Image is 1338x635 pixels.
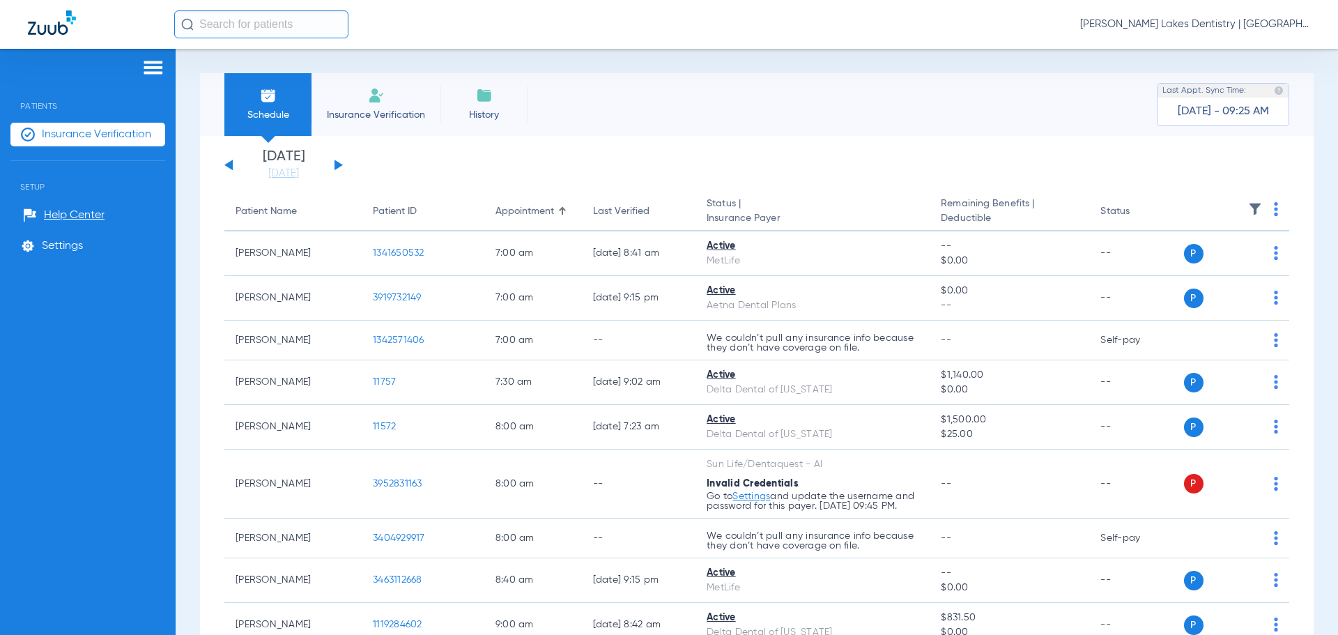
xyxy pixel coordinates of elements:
[707,531,918,551] p: We couldn’t pull any insurance info because they don’t have coverage on file.
[476,87,493,104] img: History
[941,368,1078,383] span: $1,140.00
[1243,246,1256,260] img: x.svg
[224,360,362,405] td: [PERSON_NAME]
[1184,244,1204,263] span: P
[373,479,422,489] span: 3952831163
[224,276,362,321] td: [PERSON_NAME]
[42,239,83,253] span: Settings
[224,558,362,603] td: [PERSON_NAME]
[142,59,164,76] img: hamburger-icon
[941,335,951,345] span: --
[941,581,1078,595] span: $0.00
[941,427,1078,442] span: $25.00
[181,18,194,31] img: Search Icon
[1184,615,1204,635] span: P
[707,491,918,511] p: Go to and update the username and password for this payer. [DATE] 09:45 PM.
[1178,105,1269,118] span: [DATE] - 09:25 AM
[42,128,151,141] span: Insurance Verification
[1274,86,1284,95] img: last sync help info
[1089,450,1183,519] td: --
[707,284,918,298] div: Active
[593,204,649,219] div: Last Verified
[1274,420,1278,434] img: group-dot-blue.svg
[941,254,1078,268] span: $0.00
[582,405,696,450] td: [DATE] 7:23 AM
[707,611,918,625] div: Active
[484,321,582,360] td: 7:00 AM
[235,108,301,122] span: Schedule
[582,519,696,558] td: --
[484,231,582,276] td: 7:00 AM
[484,276,582,321] td: 7:00 AM
[941,566,1078,581] span: --
[1080,17,1310,31] span: [PERSON_NAME] Lakes Dentistry | [GEOGRAPHIC_DATA]
[1274,333,1278,347] img: group-dot-blue.svg
[1089,321,1183,360] td: Self-pay
[373,533,425,543] span: 3404929917
[1274,477,1278,491] img: group-dot-blue.svg
[1184,474,1204,494] span: P
[224,321,362,360] td: [PERSON_NAME]
[373,204,417,219] div: Patient ID
[236,204,351,219] div: Patient Name
[941,298,1078,313] span: --
[28,10,76,35] img: Zuub Logo
[695,192,930,231] th: Status |
[1089,519,1183,558] td: Self-pay
[224,519,362,558] td: [PERSON_NAME]
[373,335,424,345] span: 1342571406
[941,284,1078,298] span: $0.00
[1243,477,1256,491] img: x.svg
[224,231,362,276] td: [PERSON_NAME]
[1243,333,1256,347] img: x.svg
[373,248,424,258] span: 1341650532
[1089,231,1183,276] td: --
[484,405,582,450] td: 8:00 AM
[1184,289,1204,308] span: P
[1184,571,1204,590] span: P
[1274,375,1278,389] img: group-dot-blue.svg
[322,108,430,122] span: Insurance Verification
[10,80,165,111] span: Patients
[484,360,582,405] td: 7:30 AM
[495,204,571,219] div: Appointment
[941,413,1078,427] span: $1,500.00
[582,558,696,603] td: [DATE] 9:15 PM
[707,581,918,595] div: MetLife
[451,108,517,122] span: History
[582,360,696,405] td: [DATE] 9:02 AM
[1243,375,1256,389] img: x.svg
[1184,418,1204,437] span: P
[1243,618,1256,632] img: x.svg
[1089,558,1183,603] td: --
[707,479,799,489] span: Invalid Credentials
[941,479,951,489] span: --
[373,377,396,387] span: 11757
[941,383,1078,397] span: $0.00
[23,208,105,222] a: Help Center
[930,192,1089,231] th: Remaining Benefits |
[1089,405,1183,450] td: --
[1243,573,1256,587] img: x.svg
[1274,246,1278,260] img: group-dot-blue.svg
[707,254,918,268] div: MetLife
[593,204,685,219] div: Last Verified
[224,405,362,450] td: [PERSON_NAME]
[1089,192,1183,231] th: Status
[484,450,582,519] td: 8:00 AM
[707,298,918,313] div: Aetna Dental Plans
[484,519,582,558] td: 8:00 AM
[1268,568,1338,635] iframe: Chat Widget
[484,558,582,603] td: 8:40 AM
[373,620,422,629] span: 1119284602
[224,450,362,519] td: [PERSON_NAME]
[1274,291,1278,305] img: group-dot-blue.svg
[707,413,918,427] div: Active
[368,87,385,104] img: Manual Insurance Verification
[707,239,918,254] div: Active
[707,333,918,353] p: We couldn’t pull any insurance info because they don’t have coverage on file.
[44,208,105,222] span: Help Center
[242,150,325,181] li: [DATE]
[260,87,277,104] img: Schedule
[582,321,696,360] td: --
